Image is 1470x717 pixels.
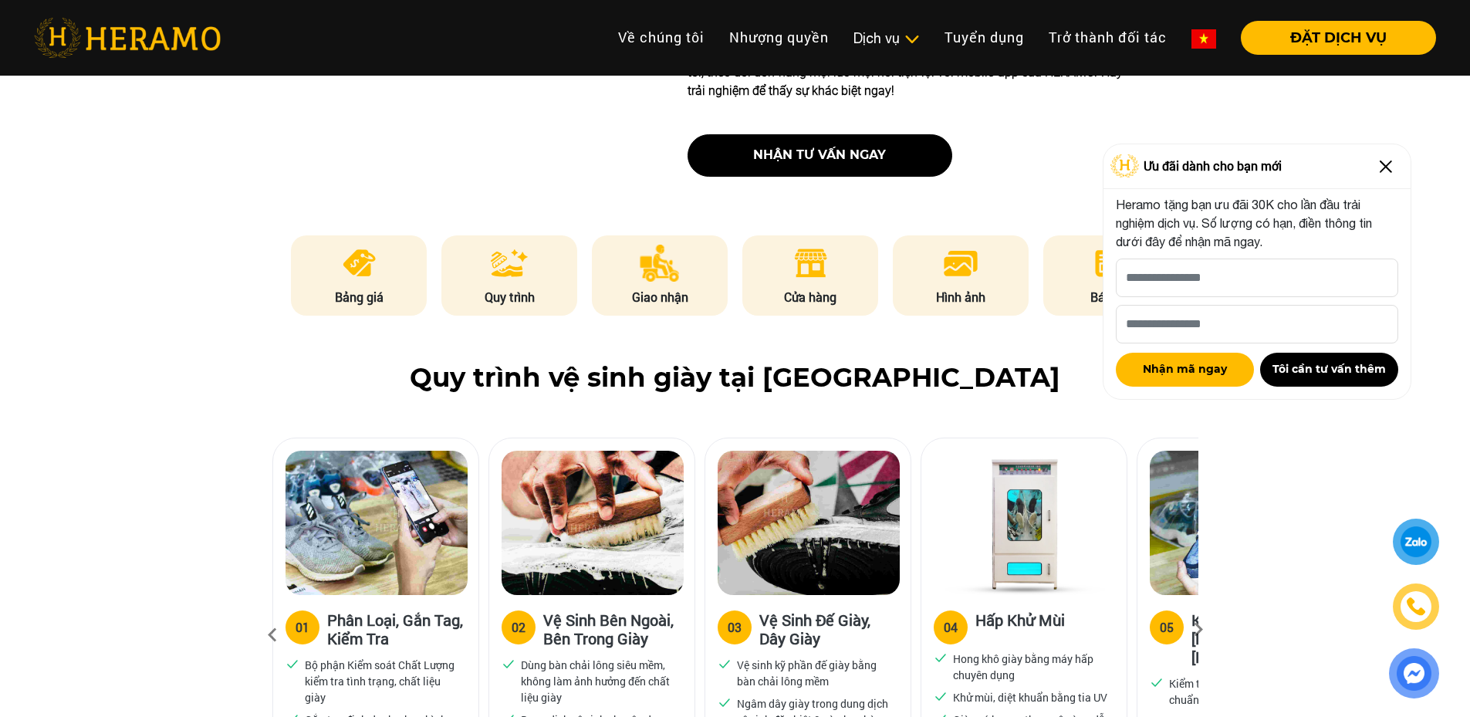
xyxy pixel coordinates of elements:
img: Logo [1110,154,1140,178]
img: Heramo quy trinh ve sinh giay phan loai gan tag kiem tra [286,451,468,595]
p: Khử mùi, diệt khuẩn bằng tia UV [953,689,1107,705]
img: news.png [1093,245,1130,282]
h3: Vệ Sinh Bên Ngoài, Bên Trong Giày [543,610,682,648]
p: Hình ảnh [893,288,1029,306]
h3: Vệ Sinh Đế Giày, Dây Giày [759,610,898,648]
img: checked.svg [718,657,732,671]
p: Heramo tặng bạn ưu đãi 30K cho lần đầu trải nghiệm dịch vụ. Số lượng có hạn, điền thông tin dưới ... [1116,195,1398,251]
img: heramo-logo.png [34,18,221,58]
img: checked.svg [934,689,948,703]
img: checked.svg [502,657,515,671]
button: ĐẶT DỊCH VỤ [1241,21,1436,55]
button: nhận tư vấn ngay [688,134,952,177]
div: 03 [728,618,742,637]
img: subToggleIcon [904,32,920,47]
p: Giao nhận [592,288,728,306]
p: Bảng giá [291,288,427,306]
img: vn-flag.png [1191,29,1216,49]
img: checked.svg [934,651,948,665]
img: image.png [942,245,979,282]
p: Kiểm tra chất lượng xử lý đạt chuẩn [1169,675,1325,708]
a: phone-icon [1395,586,1437,627]
div: 01 [296,618,309,637]
img: process.png [491,245,528,282]
button: Nhận mã ngay [1116,353,1254,387]
p: Báo chí [1043,288,1179,306]
p: Hong khô giày bằng máy hấp chuyên dụng [953,651,1109,683]
img: checked.svg [718,695,732,709]
img: store.png [792,245,830,282]
img: checked.svg [1150,675,1164,689]
h3: Phân Loại, Gắn Tag, Kiểm Tra [327,610,466,648]
p: Bộ phận Kiểm soát Chất Lượng kiểm tra tình trạng, chất liệu giày [305,657,461,705]
div: 05 [1160,618,1174,637]
div: 04 [944,618,958,637]
img: checked.svg [286,657,299,671]
span: Ưu đãi dành cho bạn mới [1144,157,1282,175]
img: delivery.png [640,245,680,282]
img: Heramo quy trinh ve sinh giay ben ngoai ben trong [502,451,684,595]
button: Tôi cần tư vấn thêm [1260,353,1398,387]
a: Trở thành đối tác [1036,21,1179,54]
a: ĐẶT DỊCH VỤ [1228,31,1436,45]
p: Quy trình [441,288,577,306]
a: Nhượng quyền [717,21,841,54]
img: pricing.png [340,245,378,282]
img: Heramo quy trinh ve sinh de giay day giay [718,451,900,595]
a: Tuyển dụng [932,21,1036,54]
h2: Quy trình vệ sinh giày tại [GEOGRAPHIC_DATA] [34,362,1436,394]
img: Heramo quy trinh ve sinh kiem tra chat luong dong goi [1150,451,1332,595]
p: Dùng bàn chải lông siêu mềm, không làm ảnh hưởng đến chất liệu giày [521,657,677,705]
p: Vệ sinh kỹ phần đế giày bằng bàn chải lông mềm [737,657,893,689]
h3: Hấp Khử Mùi [975,610,1065,641]
img: Heramo quy trinh ve sinh hap khu mui giay bang may hap uv [934,451,1116,595]
div: 02 [512,618,525,637]
img: phone-icon [1407,598,1425,615]
img: Close [1374,154,1398,179]
div: Dịch vụ [853,28,920,49]
a: Về chúng tôi [606,21,717,54]
p: Cửa hàng [742,288,878,306]
h3: Kiểm Tra Chất [PERSON_NAME] & [PERSON_NAME] [1191,610,1330,666]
